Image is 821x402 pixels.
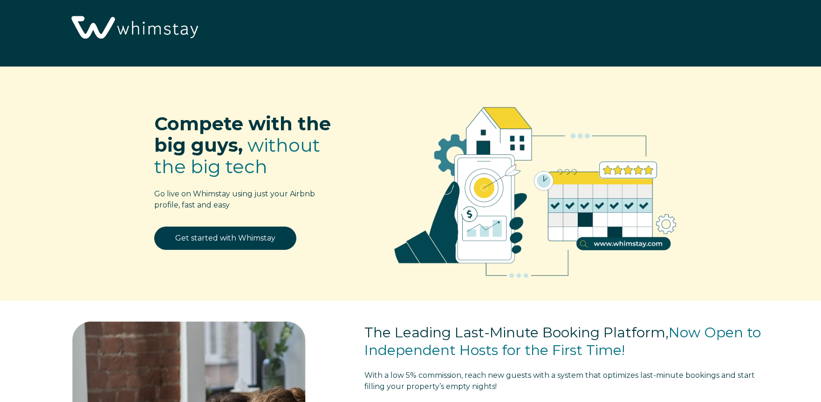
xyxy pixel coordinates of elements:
span: Now Open to Independent Hosts for the First Time! [364,324,761,359]
img: RBO Ilustrations-02 [371,80,699,295]
span: The Leading Last-Minute Booking Platform, [364,324,669,341]
span: Go live on Whimstay using just your Airbnb profile, fast and easy [154,189,315,209]
span: Compete with the big guys, [154,112,331,156]
span: tart filling your property’s empty nights! [364,371,755,391]
span: without the big tech [154,134,320,178]
a: Get started with Whimstay [154,227,296,250]
span: With a low 5% commission, reach new guests with a system that optimizes last-minute bookings and s [364,371,741,380]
